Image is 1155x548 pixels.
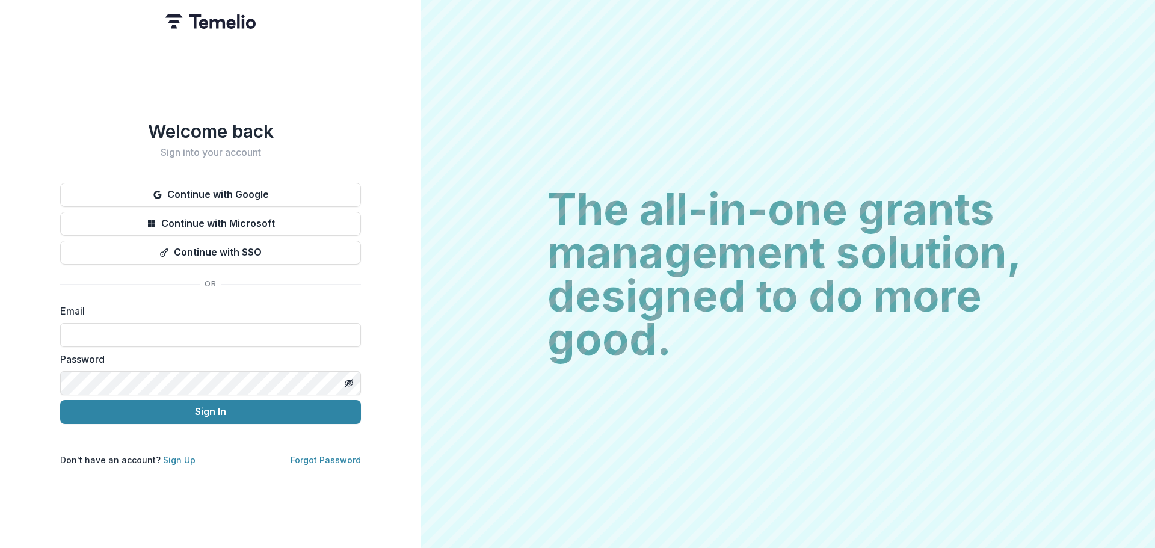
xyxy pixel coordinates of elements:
button: Continue with SSO [60,241,361,265]
a: Sign Up [163,455,196,465]
button: Sign In [60,400,361,424]
label: Email [60,304,354,318]
button: Toggle password visibility [339,374,359,393]
p: Don't have an account? [60,454,196,466]
h2: Sign into your account [60,147,361,158]
button: Continue with Google [60,183,361,207]
img: Temelio [165,14,256,29]
a: Forgot Password [291,455,361,465]
button: Continue with Microsoft [60,212,361,236]
label: Password [60,352,354,366]
h1: Welcome back [60,120,361,142]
